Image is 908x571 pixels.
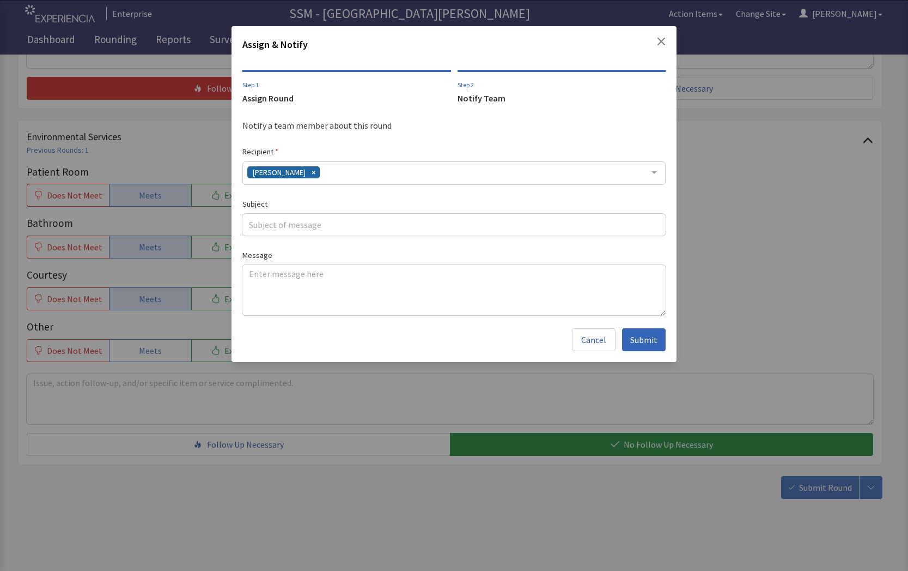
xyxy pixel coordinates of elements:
div: Assign Round [242,92,451,105]
span: [PERSON_NAME] [253,167,306,177]
button: Submit [622,328,666,351]
button: Close [657,37,666,46]
input: Subject of message [242,214,666,236]
label: Recipient [242,145,666,158]
span: Submit [630,333,657,346]
div: Step 2 [458,81,666,89]
div: Notify a team member about this round [242,119,666,132]
h2: Assign & Notify [242,37,308,57]
label: Message [242,249,666,262]
button: Cancel [572,328,616,351]
div: Step 1 [242,81,451,89]
span: Cancel [581,333,606,346]
div: Notify Team [458,92,666,105]
label: Subject [242,197,666,211]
